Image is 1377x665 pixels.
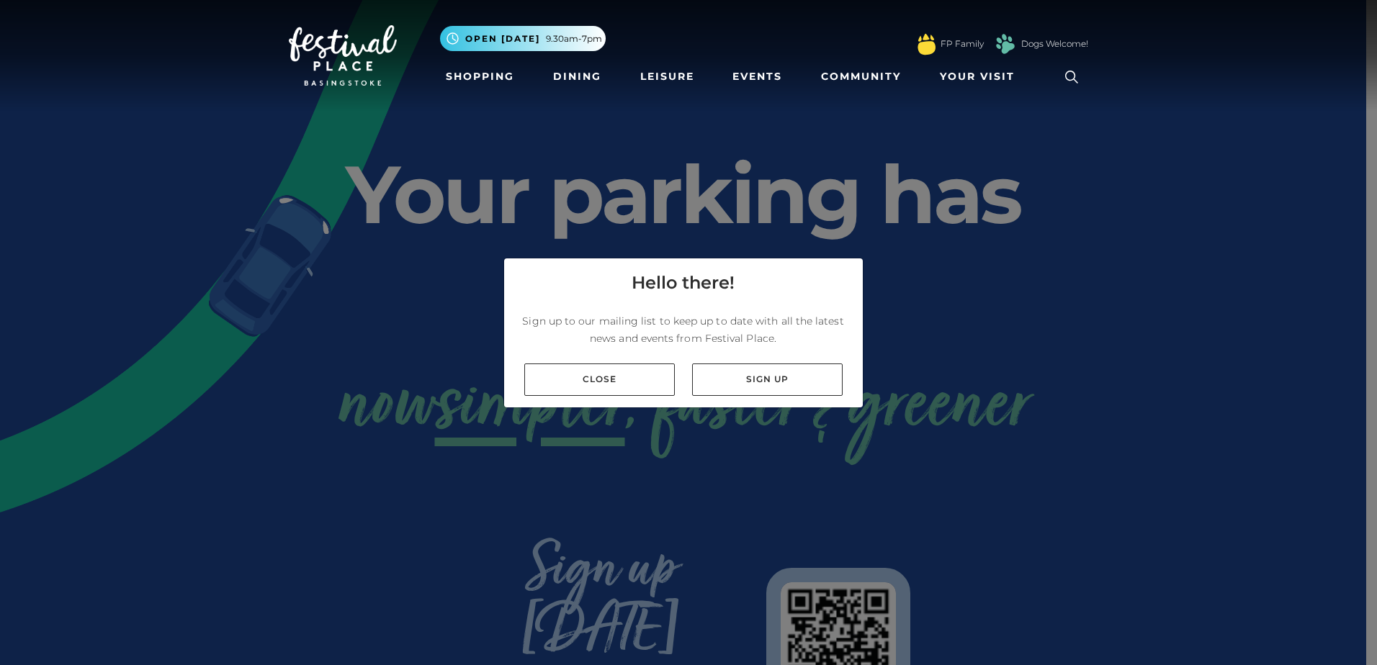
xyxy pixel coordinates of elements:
a: Close [524,363,675,396]
a: Dining [547,63,607,90]
img: Festival Place Logo [289,25,397,86]
a: Events [727,63,788,90]
a: Leisure [634,63,700,90]
a: Community [815,63,907,90]
p: Sign up to our mailing list to keep up to date with all the latest news and events from Festival ... [516,312,851,347]
h4: Hello there! [632,270,735,296]
span: Your Visit [940,69,1015,84]
a: Shopping [440,63,520,90]
a: Dogs Welcome! [1021,37,1088,50]
a: Sign up [692,363,843,396]
a: Your Visit [934,63,1028,90]
span: 9.30am-7pm [546,32,602,45]
button: Open [DATE] 9.30am-7pm [440,26,606,51]
a: FP Family [941,37,984,50]
span: Open [DATE] [465,32,540,45]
